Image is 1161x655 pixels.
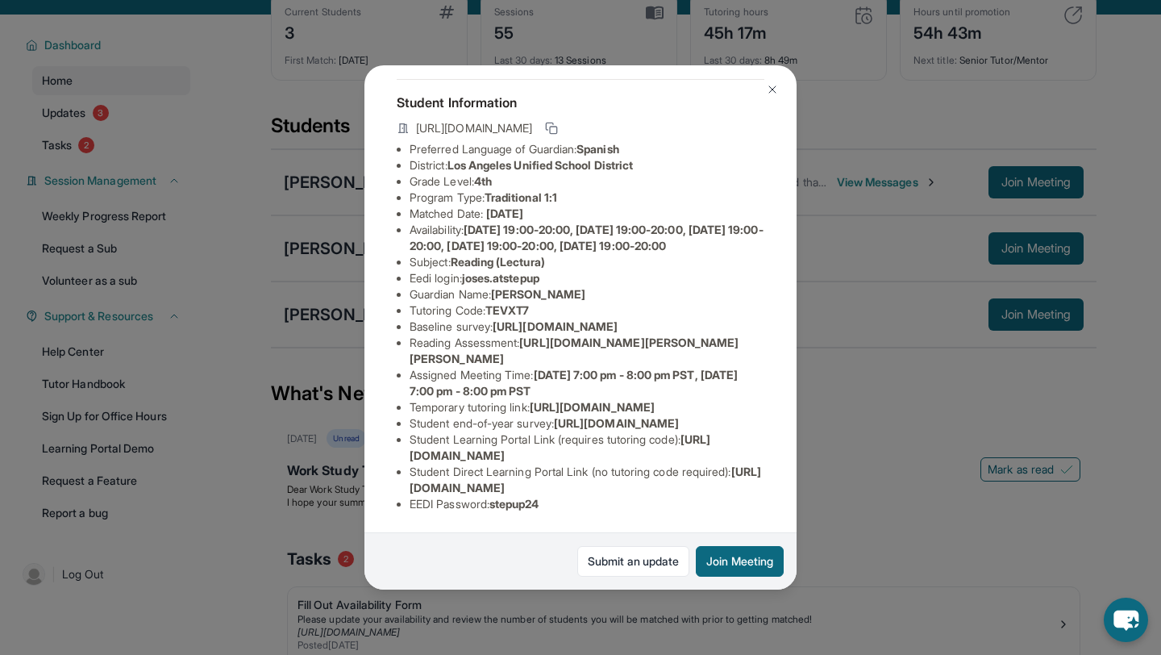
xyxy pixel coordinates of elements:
span: Spanish [576,142,619,156]
li: Availability: [410,222,764,254]
span: [DATE] 19:00-20:00, [DATE] 19:00-20:00, [DATE] 19:00-20:00, [DATE] 19:00-20:00, [DATE] 19:00-20:00 [410,223,764,252]
span: Reading (Lectura) [451,255,545,269]
li: Student Learning Portal Link (requires tutoring code) : [410,432,764,464]
a: Submit an update [577,546,689,577]
li: Baseline survey : [410,319,764,335]
li: Student Direct Learning Portal Link (no tutoring code required) : [410,464,764,496]
li: Tutoring Code : [410,302,764,319]
span: TEVXT7 [485,303,529,317]
span: stepup24 [489,497,539,511]
span: [PERSON_NAME] [491,287,585,301]
button: Join Meeting [696,546,784,577]
li: Subject : [410,254,764,270]
li: Matched Date: [410,206,764,222]
span: [URL][DOMAIN_NAME] [493,319,618,333]
span: [DATE] 7:00 pm - 8:00 pm PST, [DATE] 7:00 pm - 8:00 pm PST [410,368,738,398]
li: District: [410,157,764,173]
span: [URL][DOMAIN_NAME][PERSON_NAME][PERSON_NAME] [410,336,739,365]
span: [URL][DOMAIN_NAME] [530,400,655,414]
span: [DATE] [486,207,523,220]
h4: Student Information [397,93,764,112]
span: Los Angeles Unified School District [447,158,633,172]
li: EEDI Password : [410,496,764,512]
li: Assigned Meeting Time : [410,367,764,399]
span: 4th [474,174,492,188]
img: Close Icon [766,83,779,96]
li: Grade Level: [410,173,764,190]
li: Preferred Language of Guardian: [410,141,764,157]
span: [URL][DOMAIN_NAME] [416,120,532,136]
li: Guardian Name : [410,286,764,302]
span: [URL][DOMAIN_NAME] [554,416,679,430]
li: Eedi login : [410,270,764,286]
li: Program Type: [410,190,764,206]
li: Student end-of-year survey : [410,415,764,432]
li: Reading Assessment : [410,335,764,367]
button: chat-button [1104,598,1148,642]
li: Temporary tutoring link : [410,399,764,415]
span: joses.atstepup [462,271,539,285]
span: Traditional 1:1 [485,190,557,204]
button: Copy link [542,119,561,138]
